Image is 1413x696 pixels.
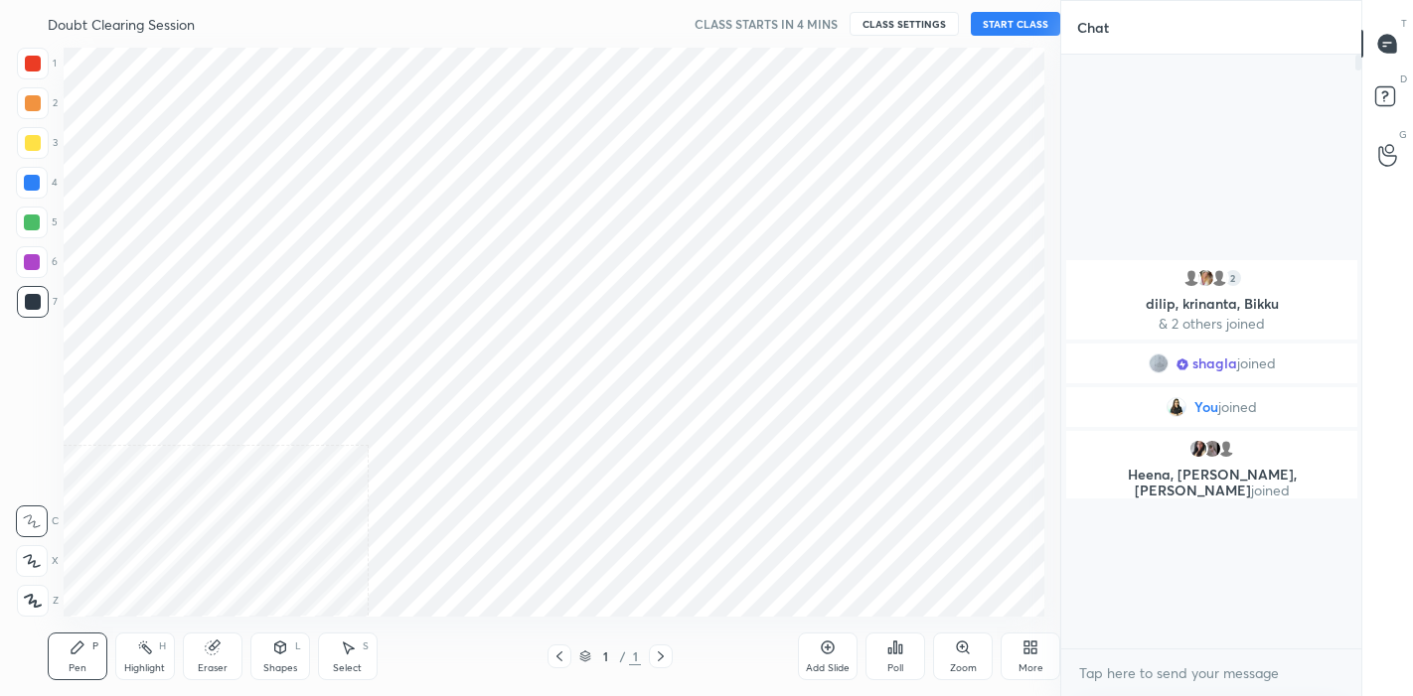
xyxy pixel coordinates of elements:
div: 1 [629,647,641,665]
img: default.png [1180,268,1200,288]
div: 2 [1222,268,1242,288]
div: 2 [17,87,58,119]
div: 1 [17,48,57,79]
div: S [363,641,369,651]
p: Chat [1061,1,1125,54]
div: Shapes [263,663,297,673]
p: & 2 others joined [1078,316,1345,332]
img: 55eb4730e2bb421f98883ea12e9d64d8.jpg [1167,397,1186,417]
div: H [159,641,166,651]
div: More [1019,663,1043,673]
div: Eraser [198,663,228,673]
p: D [1400,71,1407,86]
span: You [1194,399,1218,415]
div: Zoom [950,663,977,673]
img: 70ec3681391440f2bb18d82d52f19a80.jpg [1148,353,1168,373]
span: shagla [1191,355,1236,371]
img: Learner_Badge_scholar_0185234fc8.svg [1176,358,1187,370]
img: fa0b75f450ae41129a25c5de7bc112b7.jpg [1201,439,1221,459]
div: C [16,505,59,537]
div: Add Slide [806,663,850,673]
p: T [1401,16,1407,31]
div: P [92,641,98,651]
div: 1 [595,650,615,662]
span: joined [1218,399,1257,415]
div: Select [333,663,362,673]
button: START CLASS [971,12,1060,36]
span: joined [1236,355,1275,371]
div: 5 [16,207,58,238]
p: G [1399,127,1407,142]
button: CLASS SETTINGS [850,12,959,36]
h5: CLASS STARTS IN 4 MINS [695,15,838,33]
div: grid [1061,256,1362,498]
div: / [619,650,625,662]
img: e083632252fe469c8046cbfb7a02e06e.jpg [1187,439,1207,459]
div: L [295,641,301,651]
img: ef6a52171d4b46f594b5772558b00a68.jpg [1194,268,1214,288]
div: 3 [17,127,58,159]
div: Poll [887,663,903,673]
div: Highlight [124,663,165,673]
p: dilip, krinanta, Bikku [1078,296,1345,312]
div: 6 [16,246,58,278]
p: Heena, [PERSON_NAME], [PERSON_NAME] [1078,467,1345,498]
span: joined [1250,481,1289,499]
div: 4 [16,167,58,199]
h4: Doubt Clearing Session [48,15,195,34]
div: Z [17,585,59,617]
img: default.png [1208,268,1228,288]
div: 7 [17,286,58,318]
img: default.png [1215,439,1235,459]
div: Pen [69,663,86,673]
div: X [16,545,59,577]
